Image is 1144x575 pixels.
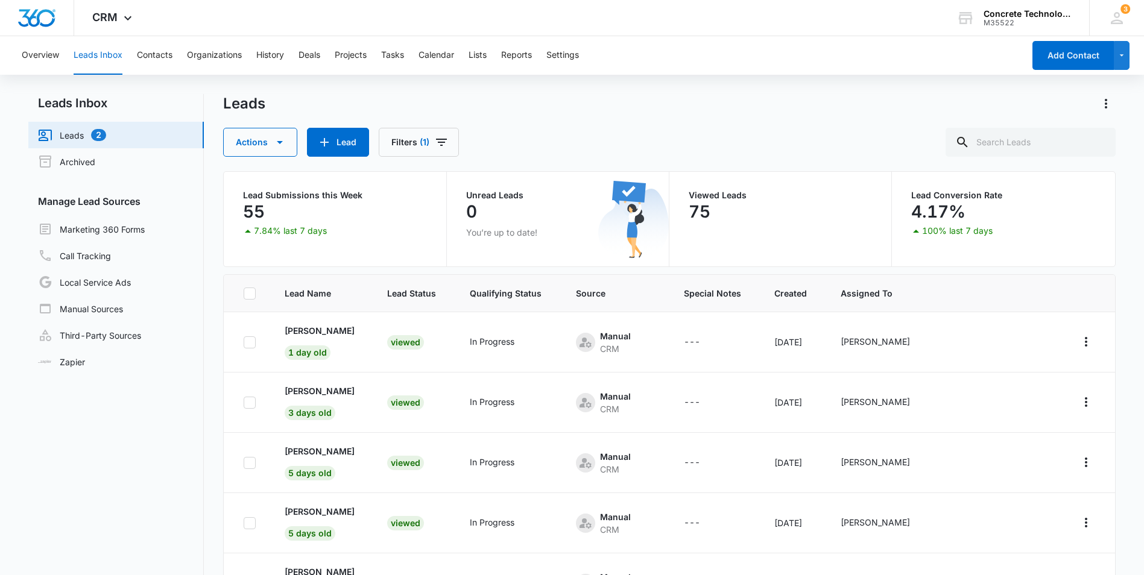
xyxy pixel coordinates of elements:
a: Zapier [38,356,85,368]
span: Lead Name [285,287,358,300]
a: Call Tracking [38,248,111,263]
button: Filters [379,128,459,157]
span: Assigned To [841,287,932,300]
button: Lead [307,128,369,157]
p: Lead Submissions this Week [243,191,426,200]
div: [DATE] [774,517,811,529]
div: - - Select to Edit Field [841,516,932,530]
span: Special Notes [684,287,745,300]
div: - - Select to Edit Field [841,395,932,410]
p: Lead Conversion Rate [911,191,1095,200]
a: Viewed [387,337,424,347]
button: Add Contact [1032,41,1114,70]
button: Settings [546,36,579,75]
div: - - Select to Edit Field [470,456,536,470]
div: Viewed [387,395,424,410]
div: - - Select to Edit Field [841,335,932,350]
p: You’re up to date! [466,226,649,239]
a: Viewed [387,518,424,528]
div: --- [684,456,700,470]
h3: Manage Lead Sources [28,194,204,209]
button: Actions [223,128,297,157]
p: Viewed Leads [689,191,872,200]
div: Viewed [387,516,424,530]
div: - - Select to Edit Field [841,456,932,470]
button: Deals [299,36,320,75]
div: [PERSON_NAME] [841,456,910,468]
div: In Progress [470,456,514,468]
a: [PERSON_NAME]3 days old [285,385,358,418]
div: - - Select to Edit Field [576,450,653,476]
p: 0 [466,202,477,221]
span: (1) [420,138,429,146]
span: 5 days old [285,466,335,480]
a: Leads2 [38,128,106,142]
div: --- [684,335,700,350]
div: account name [984,9,1072,19]
span: Created [774,287,811,300]
span: Qualifying Status [470,287,547,300]
div: - - Select to Edit Field [470,335,536,350]
a: Viewed [387,397,424,407]
span: 3 [1120,4,1130,14]
button: Actions [1076,513,1096,532]
div: - - Select to Edit Field [470,395,536,410]
span: 1 day old [285,345,330,360]
div: CRM [600,463,631,476]
h1: Leads [223,95,265,113]
div: Viewed [387,335,424,350]
div: CRM [600,342,631,355]
button: Actions [1076,332,1096,351]
div: CRM [600,523,631,536]
div: --- [684,395,700,410]
span: 5 days old [285,526,335,541]
div: --- [684,516,700,530]
div: In Progress [470,395,514,408]
button: Overview [22,36,59,75]
div: In Progress [470,335,514,348]
div: [DATE] [774,396,811,409]
p: [PERSON_NAME] [285,385,355,397]
p: [PERSON_NAME] [285,445,355,457]
a: Manual Sources [38,301,123,316]
span: Source [576,287,656,300]
div: [DATE] [774,336,811,348]
button: Reports [501,36,532,75]
h2: Leads Inbox [28,94,204,112]
div: Manual [600,330,631,342]
div: - - Select to Edit Field [576,390,653,415]
button: Contacts [137,36,172,75]
div: account id [984,19,1072,27]
a: Viewed [387,457,424,468]
div: - - Select to Edit Field [684,516,722,530]
button: Actions [1096,94,1116,113]
button: Actions [1076,453,1096,472]
button: Tasks [381,36,404,75]
a: Local Service Ads [38,275,131,289]
a: [PERSON_NAME]5 days old [285,445,358,478]
div: [PERSON_NAME] [841,395,910,408]
p: [PERSON_NAME] [285,505,355,518]
a: Third-Party Sources [38,328,141,342]
div: - - Select to Edit Field [684,395,722,410]
button: History [256,36,284,75]
div: Viewed [387,456,424,470]
button: Organizations [187,36,242,75]
div: [DATE] [774,456,811,469]
div: - - Select to Edit Field [470,516,536,530]
button: Projects [335,36,367,75]
p: 7.84% last 7 days [254,227,327,235]
div: notifications count [1120,4,1130,14]
div: [PERSON_NAME] [841,516,910,529]
div: [PERSON_NAME] [841,335,910,348]
div: In Progress [470,516,514,529]
a: Archived [38,154,95,169]
p: 75 [689,202,710,221]
span: Lead Status [387,287,441,300]
p: 55 [243,202,265,221]
a: [PERSON_NAME]5 days old [285,505,358,538]
button: Lists [469,36,487,75]
button: Leads Inbox [74,36,122,75]
a: [PERSON_NAME]1 day old [285,324,358,357]
a: Marketing 360 Forms [38,222,145,236]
